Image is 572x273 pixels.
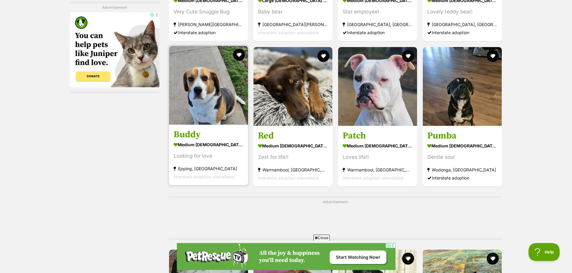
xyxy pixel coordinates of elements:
[427,166,497,174] strong: Wodonga, [GEOGRAPHIC_DATA]
[343,175,404,180] span: Interstate adoption unavailable
[343,21,413,29] strong: [GEOGRAPHIC_DATA], [GEOGRAPHIC_DATA]
[226,207,445,234] iframe: Advertisement
[427,21,497,29] strong: [GEOGRAPHIC_DATA], [GEOGRAPHIC_DATA]
[427,29,497,37] div: Interstate adoption
[528,243,560,261] iframe: Help Scout Beacon - Open
[253,47,332,126] img: Red - Australian Kelpie Dog
[258,166,328,174] strong: Warrnambool, [GEOGRAPHIC_DATA]
[427,153,497,161] div: Gentle soul
[174,129,244,140] h3: Buddy
[338,47,417,126] img: Patch - Australian Bulldog
[427,8,497,16] div: Lovely teddy bear!
[338,126,417,186] a: Patch medium [DEMOGRAPHIC_DATA] Dog Loves life!! Warrnambool, [GEOGRAPHIC_DATA] Interstate adopti...
[487,253,499,265] button: favourite
[70,13,159,88] iframe: Advertisement
[427,174,497,182] div: Interstate adoption
[177,243,395,270] iframe: Advertisement
[169,46,248,125] img: Buddy - Beagle Dog
[343,166,413,174] strong: Warrnambool, [GEOGRAPHIC_DATA]
[174,29,244,37] div: Interstate adoption
[402,253,414,265] button: favourite
[174,140,244,149] strong: medium [DEMOGRAPHIC_DATA] Dog
[174,174,235,179] span: Interstate adoption unavailable
[174,21,244,29] strong: [PERSON_NAME][GEOGRAPHIC_DATA]
[174,165,244,173] strong: Epping, [GEOGRAPHIC_DATA]
[427,130,497,141] h3: Pumba
[423,47,502,126] img: Pumba - Mixed breed Dog
[233,49,245,61] button: favourite
[423,126,502,186] a: Pumba medium [DEMOGRAPHIC_DATA] Dog Gentle soul Wodonga, [GEOGRAPHIC_DATA] Interstate adoption
[343,153,413,161] div: Loves life!!
[174,8,244,16] div: Very Cute Snuggle Bug
[343,29,413,37] div: Interstate adoption
[258,175,319,180] span: Interstate adoption unavailable
[427,141,497,150] strong: medium [DEMOGRAPHIC_DATA] Dog
[258,130,328,141] h3: Red
[317,50,329,62] button: favourite
[258,153,328,161] div: Zest for life!!
[487,50,499,62] button: favourite
[258,30,319,35] span: Interstate adoption unavailable
[343,130,413,141] h3: Patch
[258,21,328,29] strong: [GEOGRAPHIC_DATA][PERSON_NAME][GEOGRAPHIC_DATA]
[313,235,330,241] span: Close
[169,124,248,185] a: Buddy medium [DEMOGRAPHIC_DATA] Dog Looking for love Epping, [GEOGRAPHIC_DATA] Interstate adoptio...
[253,126,332,186] a: Red medium [DEMOGRAPHIC_DATA] Dog Zest for life!! Warrnambool, [GEOGRAPHIC_DATA] Interstate adopt...
[168,196,502,240] div: Advertisement
[70,1,159,93] div: Advertisement
[258,8,328,16] div: Baby bear
[343,141,413,150] strong: medium [DEMOGRAPHIC_DATA] Dog
[258,141,328,150] strong: medium [DEMOGRAPHIC_DATA] Dog
[174,152,244,160] div: Looking for love
[343,8,413,16] div: Star employee!
[402,50,414,62] button: favourite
